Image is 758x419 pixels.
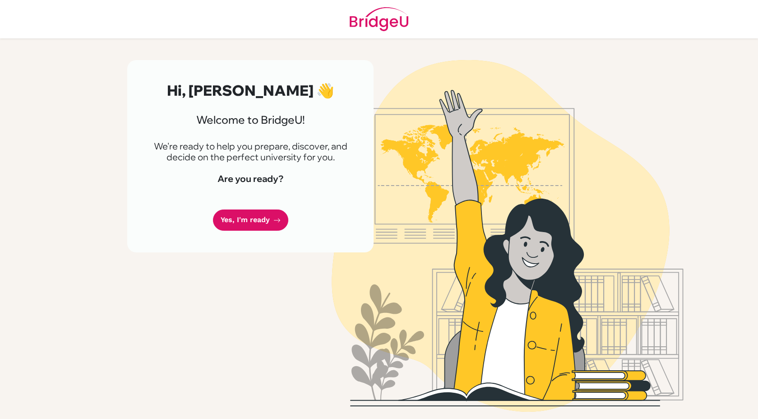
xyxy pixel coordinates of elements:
[149,173,352,184] h4: Are you ready?
[149,141,352,163] p: We're ready to help you prepare, discover, and decide on the perfect university for you.
[149,113,352,126] h3: Welcome to BridgeU!
[149,82,352,99] h2: Hi, [PERSON_NAME] 👋
[213,209,288,231] a: Yes, I'm ready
